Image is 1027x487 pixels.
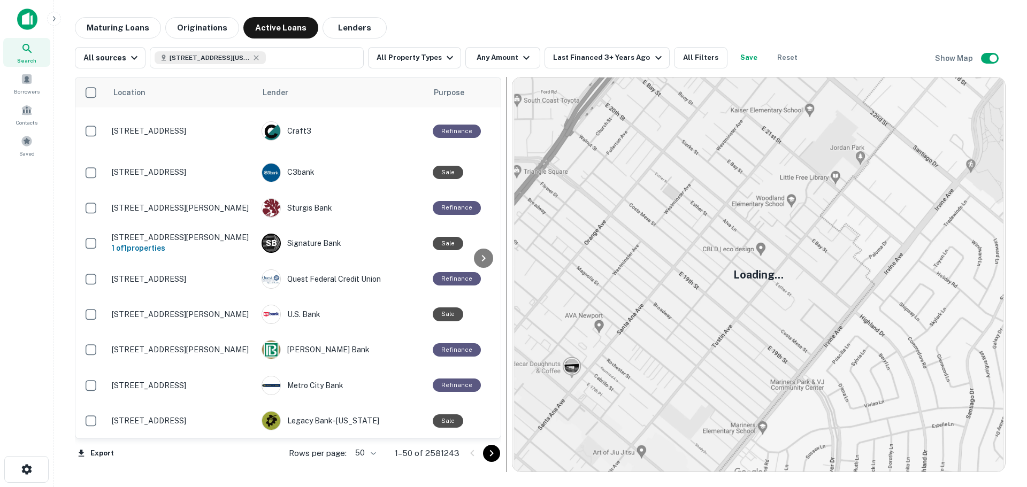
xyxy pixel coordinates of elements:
div: Sturgis Bank [262,198,422,218]
button: Maturing Loans [75,17,161,38]
p: [STREET_ADDRESS][PERSON_NAME] [112,310,251,319]
img: picture [262,199,280,217]
div: Craft3 [262,121,422,141]
div: This loan purpose was for refinancing [433,272,481,285]
h6: Show Map [935,52,975,64]
div: Sale [433,237,463,250]
p: [STREET_ADDRESS] [112,126,251,136]
div: Sale [433,414,463,428]
button: Export [75,445,117,461]
th: Purpose [427,78,540,107]
span: Contacts [16,118,37,127]
button: Last Financed 3+ Years Ago [545,47,669,68]
div: Signature Bank [262,234,422,253]
p: [STREET_ADDRESS][PERSON_NAME] [112,233,251,242]
button: All Property Types [368,47,461,68]
iframe: Chat Widget [974,401,1027,453]
button: Active Loans [243,17,318,38]
p: Rows per page: [289,447,347,460]
img: capitalize-icon.png [17,9,37,30]
div: Sale [433,307,463,321]
div: Last Financed 3+ Years Ago [553,51,664,64]
h5: Loading... [733,267,784,283]
p: [STREET_ADDRESS][PERSON_NAME] [112,203,251,213]
img: picture [262,270,280,288]
button: Any Amount [465,47,540,68]
div: This loan purpose was for refinancing [433,378,481,392]
a: Borrowers [3,69,50,98]
img: picture [262,376,280,395]
div: C3bank [262,163,422,182]
p: [STREET_ADDRESS] [112,381,251,390]
img: picture [262,122,280,140]
span: Borrowers [14,87,40,96]
div: Metro City Bank [262,376,422,395]
a: Saved [3,131,50,160]
span: Location [113,86,159,99]
img: map-placeholder.webp [512,78,1005,471]
p: [STREET_ADDRESS] [112,167,251,177]
button: All Filters [674,47,727,68]
th: Lender [256,78,427,107]
div: Sale [433,166,463,179]
div: All sources [83,51,141,64]
button: [STREET_ADDRESS][US_STATE] [150,47,364,68]
div: This loan purpose was for refinancing [433,125,481,138]
div: U.s. Bank [262,305,422,324]
img: picture [262,412,280,430]
p: [STREET_ADDRESS][PERSON_NAME] [112,345,251,354]
button: Reset [770,47,804,68]
button: Lenders [323,17,387,38]
div: Quest Federal Credit Union [262,269,422,289]
div: Legacy Bank-[US_STATE] [262,411,422,430]
span: Saved [19,149,35,158]
button: Save your search to get updates of matches that match your search criteria. [732,47,766,68]
button: Go to next page [483,445,500,462]
span: Lender [263,86,288,99]
img: picture [262,341,280,359]
div: 50 [351,445,378,461]
img: picture [262,305,280,323]
a: Search [3,38,50,67]
span: Search [17,56,36,65]
button: All sources [75,47,145,68]
a: Contacts [3,100,50,129]
span: [STREET_ADDRESS][US_STATE] [170,53,250,63]
div: This loan purpose was for refinancing [433,343,481,357]
p: S B [266,238,277,249]
div: [PERSON_NAME] Bank [262,340,422,359]
p: [STREET_ADDRESS] [112,416,251,426]
th: Location [106,78,256,107]
button: Originations [165,17,239,38]
img: picture [262,164,280,182]
h6: 1 of 1 properties [112,242,251,254]
p: [STREET_ADDRESS] [112,274,251,284]
span: Purpose [434,86,478,99]
div: This loan purpose was for refinancing [433,201,481,214]
p: 1–50 of 2581243 [395,447,459,460]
